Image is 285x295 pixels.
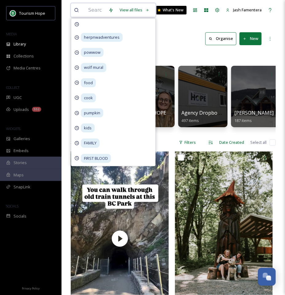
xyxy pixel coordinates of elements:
[258,268,276,286] button: Open Chat
[239,32,262,45] button: New
[6,126,20,131] span: WIDGETS
[6,204,18,208] span: SOCIALS
[117,4,152,16] a: View all files
[234,109,274,116] span: [PERSON_NAME]
[81,78,96,87] span: food
[19,10,45,16] span: Tourism Hope
[129,110,195,123] a: AdvantageHOPE Image Bank489 items
[81,33,123,42] span: herpnwadventures
[14,136,30,142] span: Galleries
[181,118,199,123] span: 497 items
[85,3,105,17] input: Search your library
[81,154,111,163] span: FIRST BLOOD
[6,32,17,36] span: MEDIA
[71,140,83,145] span: 39 file s
[14,172,24,178] span: Maps
[14,107,29,112] span: Uploads
[234,110,274,123] a: [PERSON_NAME]187 items
[14,213,26,219] span: Socials
[129,109,195,116] span: AdvantageHOPE Image Bank
[6,85,19,90] span: COLLECT
[216,136,247,148] div: Date Created
[81,139,100,147] span: FAMILY
[181,110,236,123] a: Agency Dropbox Assets497 items
[176,136,199,148] div: Filters
[22,285,40,292] a: Privacy Policy
[14,65,41,71] span: Media Centres
[223,4,265,16] a: Jash Famentera
[14,184,30,190] span: SnapLink
[234,118,252,123] span: 187 items
[22,287,40,291] span: Privacy Policy
[81,48,104,57] span: powwow
[81,63,106,72] span: wolf mural
[81,124,95,132] span: kids
[205,32,236,45] button: Organise
[81,93,96,102] span: cook
[14,160,27,166] span: Stories
[14,95,22,100] span: UGC
[14,148,29,154] span: Embeds
[233,7,262,13] span: Jash Famentera
[10,10,16,16] img: logo.png
[156,6,187,14] a: What's New
[81,108,103,117] span: pumpkin
[32,107,41,112] div: 552
[14,41,26,47] span: Library
[181,109,236,116] span: Agency Dropbox Assets
[250,140,267,145] span: Select all
[14,53,34,59] span: Collections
